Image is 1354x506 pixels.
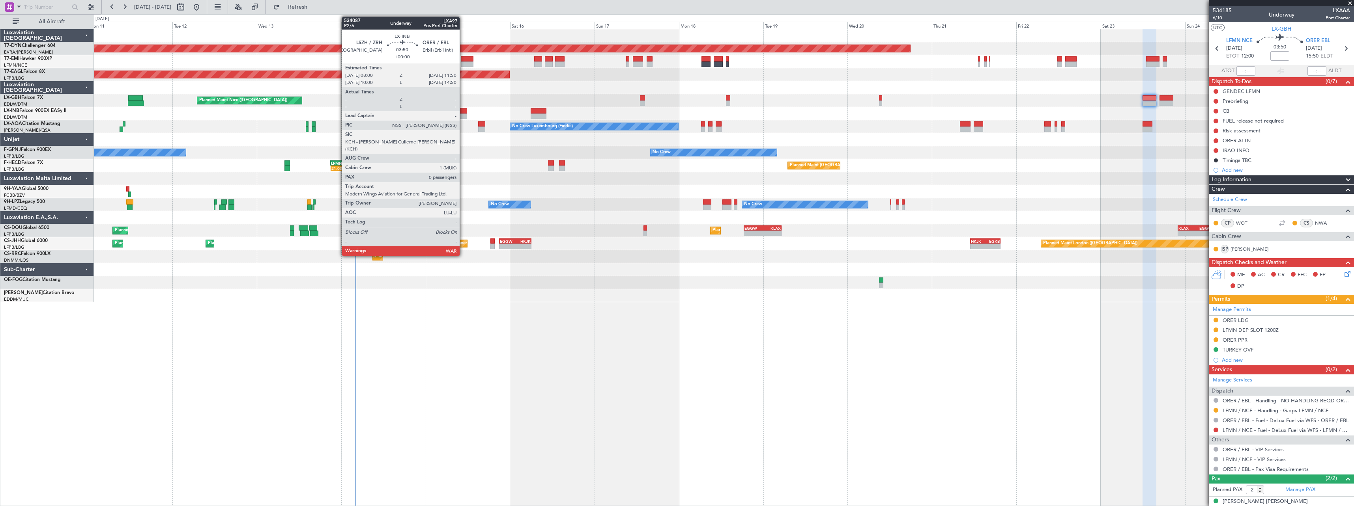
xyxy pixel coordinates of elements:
[1213,15,1232,21] span: 6/10
[1223,498,1308,506] div: [PERSON_NAME] [PERSON_NAME]
[1223,98,1248,104] div: Prebriefing
[1223,417,1349,424] a: ORER / EBL - Fuel - DeLux Fuel via WFS - ORER / EBL
[1223,327,1279,333] div: LFMN DEP SLOT 1200Z
[1223,427,1350,433] a: LFMN / NCE - Fuel - DeLux Fuel via WFS - LFMN / NCE
[1285,486,1315,494] a: Manage PAX
[4,108,19,113] span: LX-INB
[4,160,43,165] a: F-HECDFalcon 7X
[491,199,509,210] div: No Crew
[713,225,837,236] div: Planned Maint [GEOGRAPHIC_DATA] ([GEOGRAPHIC_DATA])
[1213,6,1232,15] span: 534185
[4,225,49,230] a: CS-DOUGlobal 6500
[1212,258,1287,267] span: Dispatch Checks and Weather
[4,231,24,237] a: LFPB/LBG
[1178,231,1195,236] div: -
[1223,407,1329,414] a: LFMN / NCE - Handling - G.ops LFMN / NCE
[1300,219,1313,227] div: CS
[790,160,914,171] div: Planned Maint [GEOGRAPHIC_DATA] ([GEOGRAPHIC_DATA])
[281,4,314,10] span: Refresh
[1226,45,1242,52] span: [DATE]
[4,199,20,204] span: 9H-LPZ
[1195,231,1212,236] div: -
[1231,246,1268,253] a: [PERSON_NAME]
[1043,238,1137,249] div: Planned Maint London ([GEOGRAPHIC_DATA])
[4,199,45,204] a: 9H-LPZLegacy 500
[21,19,83,24] span: All Aircraft
[1223,127,1260,134] div: Risk assessment
[500,244,515,249] div: -
[1326,365,1337,374] span: (0/2)
[4,160,21,165] span: F-HECD
[4,186,22,191] span: 9H-YAA
[1211,24,1225,31] button: UTC
[763,231,781,236] div: -
[1237,271,1245,279] span: MF
[1272,25,1291,33] span: LX-GBH
[1223,157,1251,164] div: Timings TBC
[4,290,43,295] span: [PERSON_NAME]
[679,22,763,29] div: Mon 18
[423,166,437,171] div: -
[4,121,60,126] a: LX-AOACitation Mustang
[653,147,671,158] div: No Crew
[1226,52,1239,60] span: ETOT
[4,186,49,191] a: 9H-YAAGlobal 5000
[437,161,451,166] div: LFMN
[500,239,515,244] div: EGGW
[1320,271,1326,279] span: FP
[1195,226,1212,231] div: EGGW
[1213,376,1252,384] a: Manage Services
[1326,77,1337,86] span: (0/7)
[4,290,74,295] a: [PERSON_NAME]Citation Bravo
[763,226,781,231] div: KLAX
[1269,11,1294,19] div: Underway
[1212,185,1225,194] span: Crew
[1178,226,1195,231] div: KLAX
[971,244,985,249] div: -
[1306,45,1322,52] span: [DATE]
[515,239,531,244] div: HKJK
[1236,220,1254,227] a: WOT
[510,22,595,29] div: Sat 16
[1326,15,1350,21] span: Pref Charter
[4,251,21,256] span: CS-RRC
[4,127,50,133] a: [PERSON_NAME]/QSA
[4,95,21,100] span: LX-GBH
[1223,137,1251,144] div: ORER ALTN
[1328,67,1341,75] span: ALDT
[4,277,61,282] a: OE-FOGCitation Mustang
[4,114,27,120] a: EDLW/DTM
[4,166,24,172] a: LFPB/LBG
[9,15,86,28] button: All Aircraft
[1223,456,1286,463] a: LFMN / NCE - VIP Services
[331,161,346,166] div: LFMN
[1223,466,1309,473] a: ORER / EBL - Pax Visa Requirements
[1306,52,1318,60] span: 15:50
[4,277,22,282] span: OE-FOG
[1221,219,1234,227] div: CP
[1223,446,1284,453] a: ORER / EBL - VIP Services
[115,225,239,236] div: Planned Maint [GEOGRAPHIC_DATA] ([GEOGRAPHIC_DATA])
[4,257,28,263] a: DNMM/LOS
[515,244,531,249] div: -
[1298,271,1307,279] span: FFC
[1223,108,1229,114] div: CB
[932,22,1016,29] div: Thu 21
[1223,397,1350,404] a: ORER / EBL - Handling - NO HANDLING REQD ORER/EBL
[1212,175,1251,184] span: Leg Information
[744,226,763,231] div: EGGW
[1223,88,1260,95] div: GENDEC LFMN
[847,22,932,29] div: Wed 20
[1221,245,1229,253] div: ISP
[1223,147,1249,154] div: IRAQ INFO
[1326,474,1337,482] span: (2/2)
[4,225,22,230] span: CS-DOU
[1237,283,1244,290] span: DP
[1326,294,1337,303] span: (1/4)
[1212,365,1232,374] span: Services
[1212,232,1241,241] span: Cabin Crew
[4,147,51,152] a: F-GPNJFalcon 900EX
[763,22,848,29] div: Tue 19
[1016,22,1101,29] div: Fri 22
[4,101,27,107] a: EDLW/DTM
